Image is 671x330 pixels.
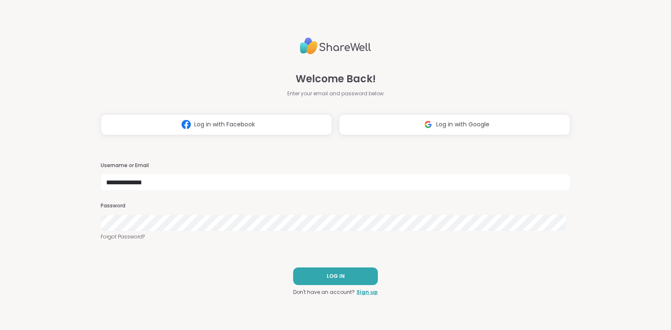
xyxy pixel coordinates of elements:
[339,114,570,135] button: Log in with Google
[287,90,384,97] span: Enter your email and password below
[296,71,376,86] span: Welcome Back!
[194,120,255,129] span: Log in with Facebook
[356,288,378,296] a: Sign up
[420,117,436,132] img: ShareWell Logomark
[300,34,371,58] img: ShareWell Logo
[101,162,570,169] h3: Username or Email
[293,267,378,285] button: LOG IN
[327,272,345,280] span: LOG IN
[293,288,355,296] span: Don't have an account?
[101,202,570,210] h3: Password
[101,233,570,241] a: Forgot Password?
[436,120,489,129] span: Log in with Google
[178,117,194,132] img: ShareWell Logomark
[101,114,332,135] button: Log in with Facebook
